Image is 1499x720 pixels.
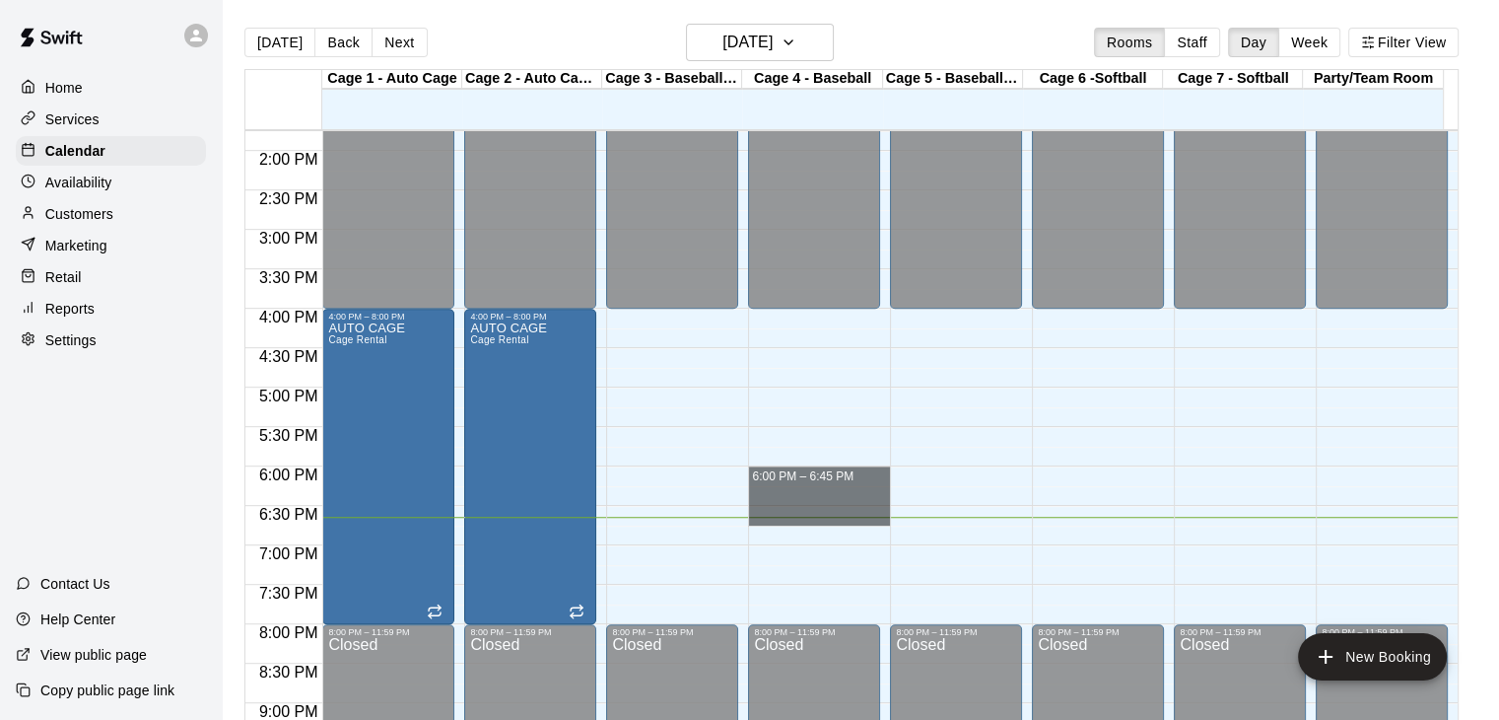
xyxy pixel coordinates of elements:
span: 4:00 PM [254,309,323,325]
p: Settings [45,330,97,350]
button: add [1298,633,1447,681]
span: 7:00 PM [254,545,323,562]
span: 2:30 PM [254,190,323,207]
a: Retail [16,262,206,292]
p: Home [45,78,83,98]
div: 8:00 PM – 11:59 PM [1322,627,1442,637]
div: 4:00 PM – 8:00 PM [470,312,590,322]
p: Copy public page link [40,681,174,700]
p: Retail [45,267,82,287]
div: 8:00 PM – 11:59 PM [470,627,590,637]
span: 9:00 PM [254,703,323,720]
span: 5:30 PM [254,427,323,444]
h6: [DATE] [722,29,773,56]
a: Calendar [16,136,206,166]
button: Back [314,28,373,57]
a: Marketing [16,231,206,260]
div: Cage 1 - Auto Cage [322,70,462,89]
span: 8:00 PM [254,624,323,641]
a: Services [16,105,206,134]
span: Cage Rental [470,334,528,345]
span: 4:30 PM [254,348,323,365]
button: Staff [1164,28,1220,57]
div: 4:00 PM – 8:00 PM [328,312,448,322]
a: Reports [16,294,206,324]
p: Calendar [45,141,105,161]
a: Availability [16,168,206,197]
p: Help Center [40,610,115,629]
span: 6:30 PM [254,506,323,523]
button: Next [372,28,427,57]
span: 6:00 PM [254,467,323,483]
span: Recurring event [569,604,584,619]
span: 7:30 PM [254,585,323,602]
p: View public page [40,645,147,665]
span: 3:30 PM [254,269,323,286]
p: Reports [45,299,95,319]
button: Rooms [1094,28,1165,57]
div: Cage 6 -Softball [1023,70,1163,89]
div: Party/Team Room [1303,70,1443,89]
p: Marketing [45,236,107,255]
button: [DATE] [244,28,315,57]
span: Recurring event [427,604,443,619]
div: Cage 2 - Auto Cage -Hit Trax [462,70,602,89]
div: Cage 5 - Baseball/Softball [883,70,1023,89]
span: 3:00 PM [254,230,323,247]
div: 8:00 PM – 11:59 PM [328,627,448,637]
div: 8:00 PM – 11:59 PM [612,627,732,637]
div: 8:00 PM – 11:59 PM [896,627,1016,637]
span: 6:00 PM – 6:45 PM [752,469,853,483]
span: 5:00 PM [254,388,323,404]
button: [DATE] [686,24,834,61]
p: Availability [45,173,112,192]
p: Customers [45,204,113,224]
a: Customers [16,199,206,229]
div: 8:00 PM – 11:59 PM [1038,627,1158,637]
div: Cage 4 - Baseball [742,70,882,89]
span: 2:00 PM [254,151,323,168]
div: Cage 3 - Baseball/Hit Trax [602,70,742,89]
span: Cage Rental [328,334,386,345]
button: Day [1228,28,1279,57]
p: Services [45,109,100,129]
span: 8:30 PM [254,664,323,681]
div: 4:00 PM – 8:00 PM: AUTO CAGE [464,309,596,624]
a: Home [16,73,206,103]
p: Contact Us [40,574,110,594]
div: Cage 7 - Softball [1163,70,1303,89]
div: 8:00 PM – 11:59 PM [1180,627,1300,637]
button: Week [1278,28,1340,57]
button: Filter View [1348,28,1459,57]
div: 4:00 PM – 8:00 PM: AUTO CAGE [322,309,454,624]
a: Settings [16,325,206,355]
